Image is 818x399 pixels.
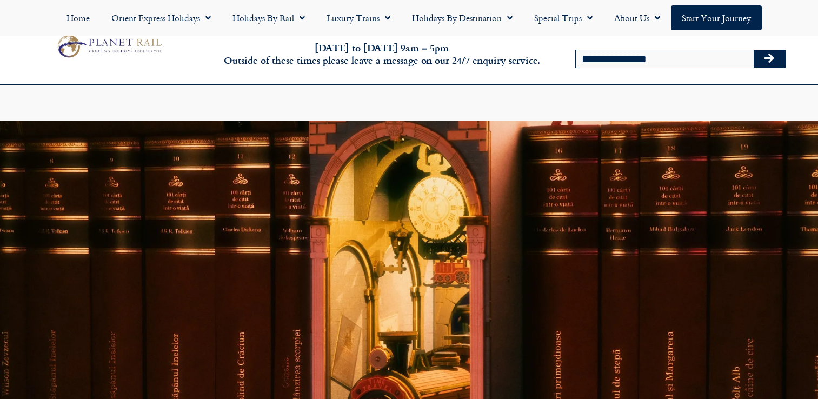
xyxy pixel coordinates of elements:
a: About Us [603,5,671,30]
nav: Menu [5,5,813,30]
a: Holidays by Rail [222,5,316,30]
button: Search [754,50,785,68]
a: Luxury Trains [316,5,401,30]
a: Start your Journey [671,5,762,30]
a: Home [56,5,101,30]
a: Holidays by Destination [401,5,523,30]
a: Special Trips [523,5,603,30]
h6: [DATE] to [DATE] 9am – 5pm Outside of these times please leave a message on our 24/7 enquiry serv... [221,42,542,67]
img: Planet Rail Train Holidays Logo [53,32,165,60]
a: Orient Express Holidays [101,5,222,30]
